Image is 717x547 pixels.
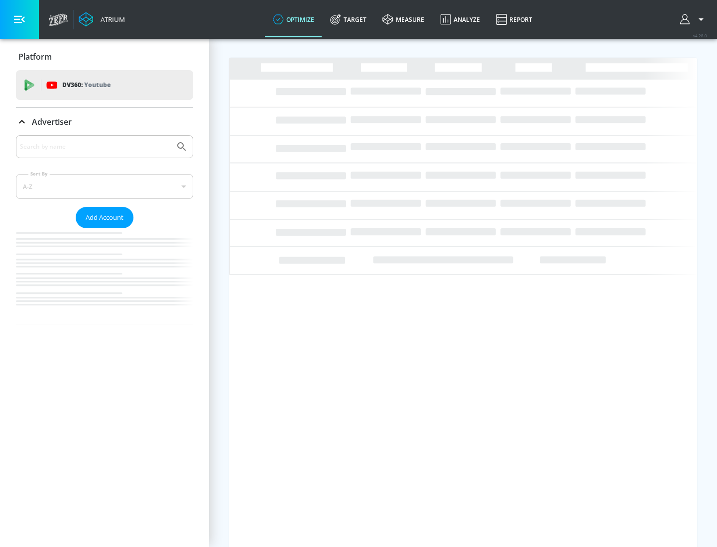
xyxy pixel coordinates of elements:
[16,174,193,199] div: A-Z
[16,70,193,100] div: DV360: Youtube
[32,116,72,127] p: Advertiser
[16,228,193,325] nav: list of Advertiser
[374,1,432,37] a: measure
[97,15,125,24] div: Atrium
[20,140,171,153] input: Search by name
[86,212,123,223] span: Add Account
[322,1,374,37] a: Target
[76,207,133,228] button: Add Account
[265,1,322,37] a: optimize
[18,51,52,62] p: Platform
[693,33,707,38] span: v 4.28.0
[16,135,193,325] div: Advertiser
[84,80,111,90] p: Youtube
[16,43,193,71] div: Platform
[432,1,488,37] a: Analyze
[28,171,50,177] label: Sort By
[16,108,193,136] div: Advertiser
[79,12,125,27] a: Atrium
[62,80,111,91] p: DV360:
[488,1,540,37] a: Report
